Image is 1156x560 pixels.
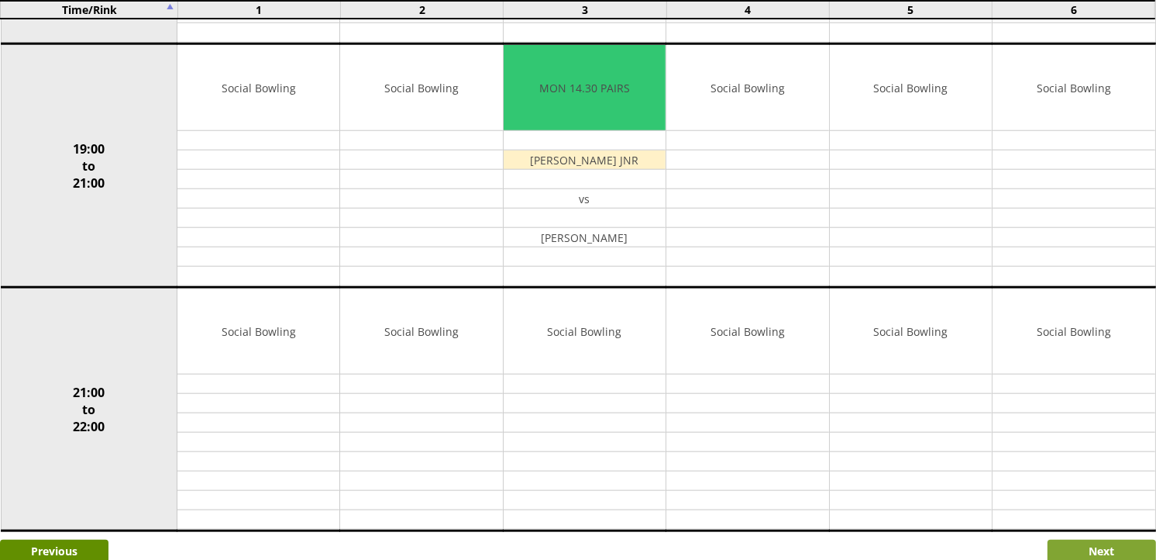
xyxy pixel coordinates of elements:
[1,44,177,288] td: 19:00 to 21:00
[177,45,339,131] td: Social Bowling
[177,289,339,375] td: Social Bowling
[504,189,666,209] td: vs
[341,1,504,19] td: 2
[177,1,340,19] td: 1
[1,288,177,531] td: 21:00 to 22:00
[830,45,992,131] td: Social Bowling
[504,289,666,375] td: Social Bowling
[666,45,828,131] td: Social Bowling
[504,1,666,19] td: 3
[830,289,992,375] td: Social Bowling
[829,1,992,19] td: 5
[993,45,1154,131] td: Social Bowling
[993,1,1155,19] td: 6
[993,289,1154,375] td: Social Bowling
[504,228,666,247] td: [PERSON_NAME]
[504,45,666,131] td: MON 14.30 PAIRS
[666,1,829,19] td: 4
[340,289,502,375] td: Social Bowling
[504,150,666,170] td: [PERSON_NAME] JNR
[1,1,177,19] td: Time/Rink
[340,45,502,131] td: Social Bowling
[666,289,828,375] td: Social Bowling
